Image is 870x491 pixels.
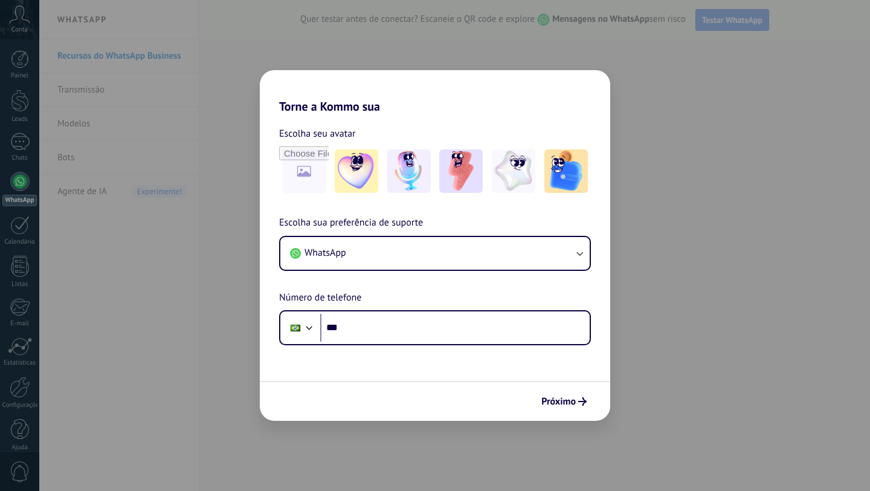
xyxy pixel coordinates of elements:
[280,237,590,270] button: WhatsApp
[536,391,592,412] button: Próximo
[387,149,431,193] img: -2.jpeg
[541,397,576,406] span: Próximo
[544,149,588,193] img: -5.jpeg
[439,149,483,193] img: -3.jpeg
[279,215,423,231] span: Escolha sua preferência de suporte
[284,315,307,340] div: Brazil: + 55
[279,290,361,306] span: Número de telefone
[260,70,610,114] h2: Torne a Kommo sua
[335,149,378,193] img: -1.jpeg
[279,126,356,141] span: Escolha seu avatar
[304,247,346,259] span: WhatsApp
[492,149,535,193] img: -4.jpeg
